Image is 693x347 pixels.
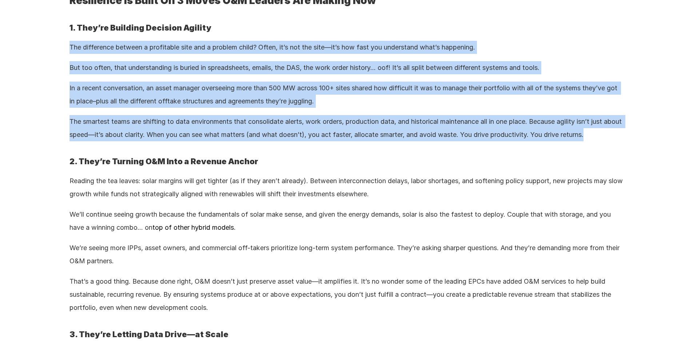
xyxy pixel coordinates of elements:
[69,82,624,108] p: In a recent conversation, an asset manager overseeing more than 500 MW across 100+ sites shared h...
[69,330,228,339] strong: 3. They’re Letting Data Drive—at Scale
[69,275,624,314] p: That’s a good thing. Because done right, O&M doesn’t just preserve asset value—it amplifies it. I...
[69,61,624,74] p: But too often, that understanding is buried in spreadsheets, emails, the DAS, the work order hist...
[69,174,624,201] p: Reading the tea leaves: solar margins will get tighter (as if they aren’t already). Between inter...
[152,224,234,231] a: top of other hybrid models
[69,115,624,141] p: The smartest teams are shifting to data environments that consolidate alerts, work orders, produc...
[69,23,211,32] strong: 1. They’re Building Decision Agility
[69,157,258,166] strong: 2. They’re Turning O&M Into a Revenue Anchor
[69,208,624,234] p: We’ll continue seeing growth because the fundamentals of solar make sense, and given the energy d...
[657,312,693,347] iframe: Chat Widget
[69,241,624,268] p: We’re seeing more IPPs, asset owners, and commercial off-takers prioritize long-term system perfo...
[69,41,624,54] p: The difference between a profitable site and a problem child? Often, it’s not the site—it’s how f...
